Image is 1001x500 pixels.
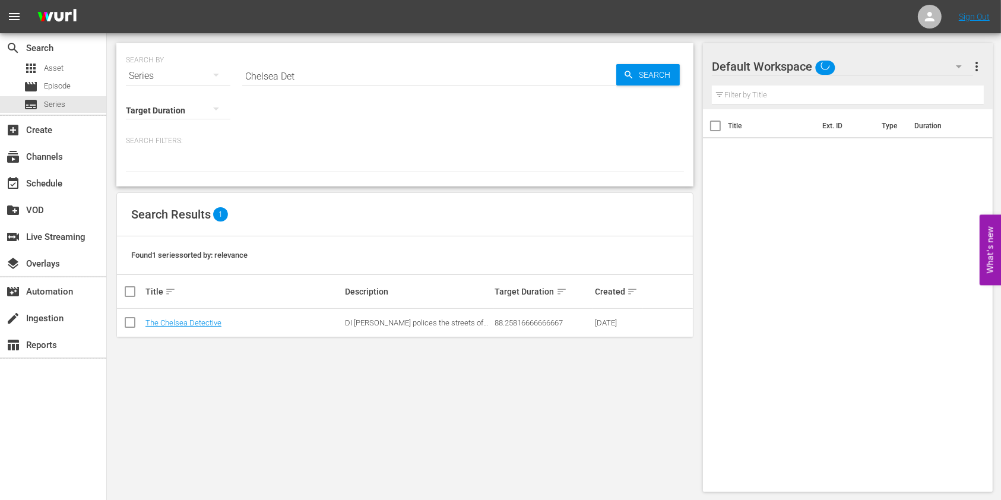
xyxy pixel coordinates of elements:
span: Overlays [6,257,20,271]
div: Default Workspace [712,50,973,83]
div: Title [145,284,341,299]
div: 88.25816666666667 [495,318,591,327]
a: The Chelsea Detective [145,318,221,327]
span: sort [165,286,176,297]
span: Reports [6,338,20,352]
span: Asset [24,61,38,75]
button: Search [616,64,680,86]
th: Type [875,109,907,143]
div: Target Duration [495,284,591,299]
span: VOD [6,203,20,217]
button: Open Feedback Widget [980,215,1001,286]
button: more_vert [970,52,984,81]
span: Create [6,123,20,137]
span: Series [24,97,38,112]
th: Duration [907,109,978,143]
p: Search Filters: [126,136,684,146]
span: more_vert [970,59,984,74]
th: Ext. ID [815,109,875,143]
span: sort [627,286,638,297]
span: Found 1 series sorted by: relevance [131,251,248,260]
span: DI [PERSON_NAME] polices the streets of [GEOGRAPHIC_DATA], [GEOGRAPHIC_DATA]'s richest borough. [345,318,488,345]
span: Asset [44,62,64,74]
span: Channels [6,150,20,164]
span: Automation [6,284,20,299]
span: menu [7,10,21,24]
a: Sign Out [959,12,990,21]
span: 1 [213,207,228,221]
span: Episode [24,80,38,94]
span: Search [6,41,20,55]
span: Ingestion [6,311,20,325]
span: sort [556,286,567,297]
span: Series [44,99,65,110]
span: Live Streaming [6,230,20,244]
span: Search Results [131,207,211,221]
div: Series [126,59,230,93]
div: Description [345,287,491,296]
th: Title [728,109,815,143]
div: [DATE] [595,318,641,327]
span: Episode [44,80,71,92]
div: Created [595,284,641,299]
img: ans4CAIJ8jUAAAAAAAAAAAAAAAAAAAAAAAAgQb4GAAAAAAAAAAAAAAAAAAAAAAAAJMjXAAAAAAAAAAAAAAAAAAAAAAAAgAT5G... [28,3,85,31]
span: Search [634,64,680,86]
span: Schedule [6,176,20,191]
